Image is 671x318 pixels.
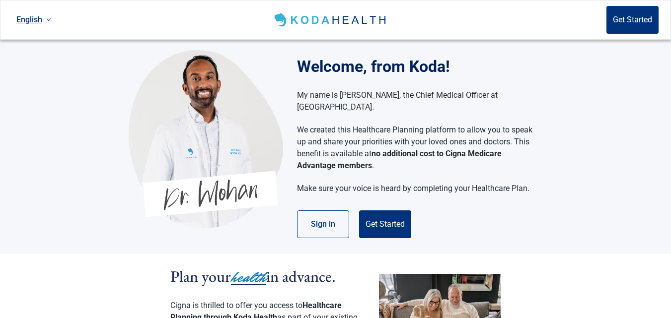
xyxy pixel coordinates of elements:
img: Koda Health [129,50,283,228]
button: Get Started [606,6,659,34]
span: down [46,17,51,22]
p: My name is [PERSON_NAME], the Chief Medical Officer at [GEOGRAPHIC_DATA]. [297,89,533,113]
p: We created this Healthcare Planning platform to allow you to speak up and share your priorities w... [297,124,533,172]
a: Current language: English [12,11,55,28]
span: Plan your [170,266,231,287]
button: Get Started [359,210,411,238]
h1: Welcome, from Koda! [297,55,543,78]
p: Make sure your voice is heard by completing your Healthcare Plan. [297,183,533,194]
span: Cigna is thrilled to offer you access to [170,301,302,310]
img: Koda Health [272,12,390,28]
span: in advance. [266,266,336,287]
strong: no additional cost to Cigna Medicare Advantage members [297,149,502,170]
span: health [231,266,266,288]
button: Sign in [297,210,349,238]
